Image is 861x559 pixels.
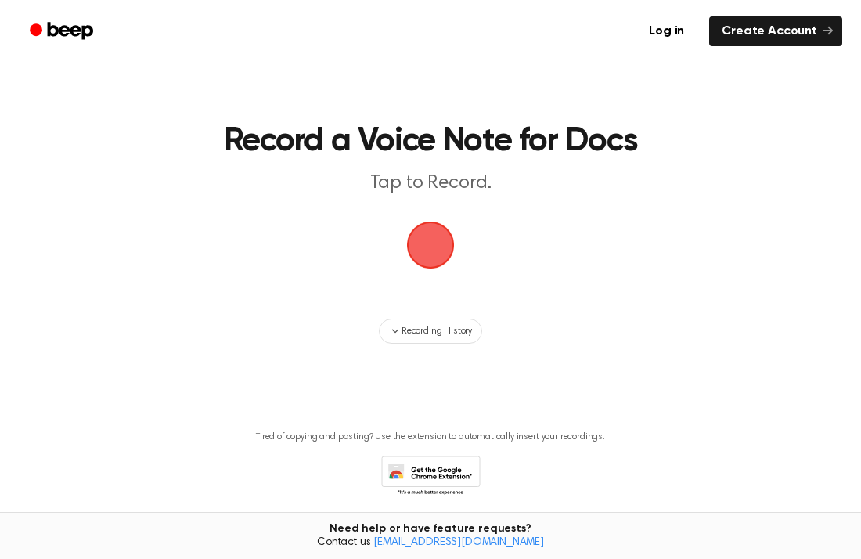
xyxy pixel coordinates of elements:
[407,222,454,269] img: Beep Logo
[169,125,692,158] h1: Record a Voice Note for Docs
[373,537,544,548] a: [EMAIL_ADDRESS][DOMAIN_NAME]
[633,13,700,49] a: Log in
[9,536,852,550] span: Contact us
[256,431,605,443] p: Tired of copying and pasting? Use the extension to automatically insert your recordings.
[169,171,692,197] p: Tap to Record.
[709,16,842,46] a: Create Account
[19,16,107,47] a: Beep
[379,319,482,344] button: Recording History
[402,324,472,338] span: Recording History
